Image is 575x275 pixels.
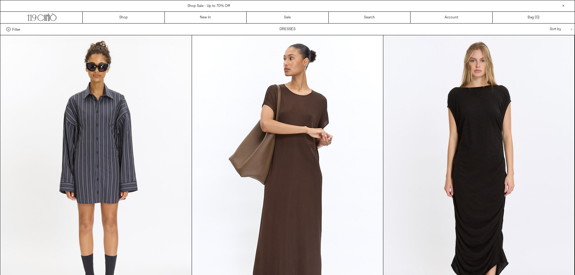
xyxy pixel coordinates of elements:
[536,15,538,20] span: 0
[247,12,329,23] a: Sale
[493,12,575,23] a: Bag ()
[329,12,411,23] a: Search
[12,27,20,31] span: Filter
[165,12,247,23] a: New In
[536,15,539,20] span: )
[187,4,230,8] a: Shop Sale - Up to 70% Off
[514,24,569,35] div: Sort by
[410,12,493,23] a: Account
[83,12,165,23] a: Shop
